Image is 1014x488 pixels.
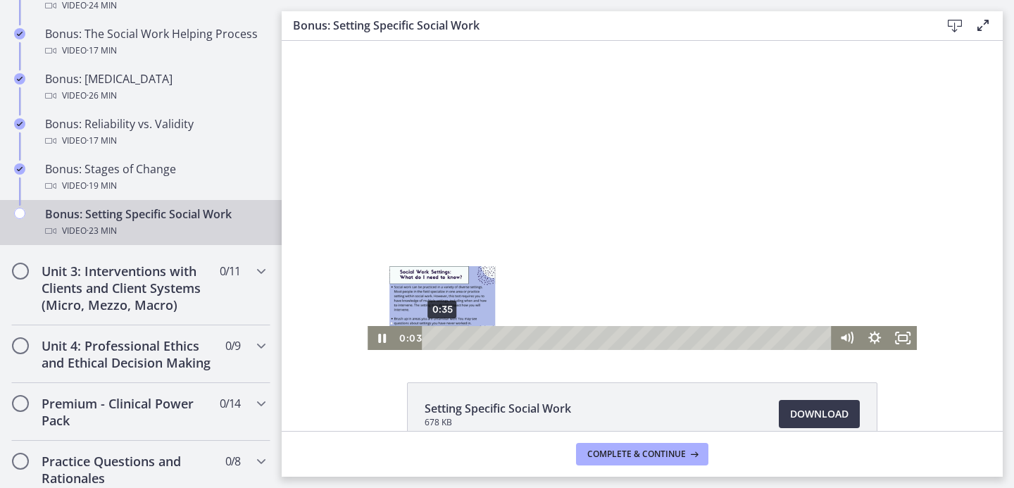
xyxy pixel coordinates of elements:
[42,337,213,371] h2: Unit 4: Professional Ethics and Ethical Decision Making
[576,443,708,465] button: Complete & continue
[779,400,860,428] a: Download
[220,395,240,412] span: 0 / 14
[551,285,579,309] button: Mute
[42,395,213,429] h2: Premium - Clinical Power Pack
[607,285,635,309] button: Fullscreen
[587,449,686,460] span: Complete & continue
[790,406,849,423] span: Download
[579,285,607,309] button: Show settings menu
[225,453,240,470] span: 0 / 8
[45,42,265,59] div: Video
[45,223,265,239] div: Video
[87,42,117,59] span: · 17 min
[45,87,265,104] div: Video
[14,28,25,39] i: Completed
[42,263,213,313] h2: Unit 3: Interventions with Clients and Client Systems (Micro, Mezzo, Macro)
[45,25,265,59] div: Bonus: The Social Work Helping Process
[425,417,571,428] span: 678 KB
[87,177,117,194] span: · 19 min
[87,87,117,104] span: · 26 min
[45,177,265,194] div: Video
[87,223,117,239] span: · 23 min
[45,161,265,194] div: Bonus: Stages of Change
[42,453,213,487] h2: Practice Questions and Rationales
[45,70,265,104] div: Bonus: [MEDICAL_DATA]
[45,206,265,239] div: Bonus: Setting Specific Social Work
[282,41,1003,350] iframe: Video Lesson
[45,115,265,149] div: Bonus: Reliability vs. Validity
[14,163,25,175] i: Completed
[225,337,240,354] span: 0 / 9
[14,118,25,130] i: Completed
[87,132,117,149] span: · 17 min
[220,263,240,280] span: 0 / 11
[293,17,918,34] h3: Bonus: Setting Specific Social Work
[14,73,25,85] i: Completed
[425,400,571,417] span: Setting Specific Social Work
[45,132,265,149] div: Video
